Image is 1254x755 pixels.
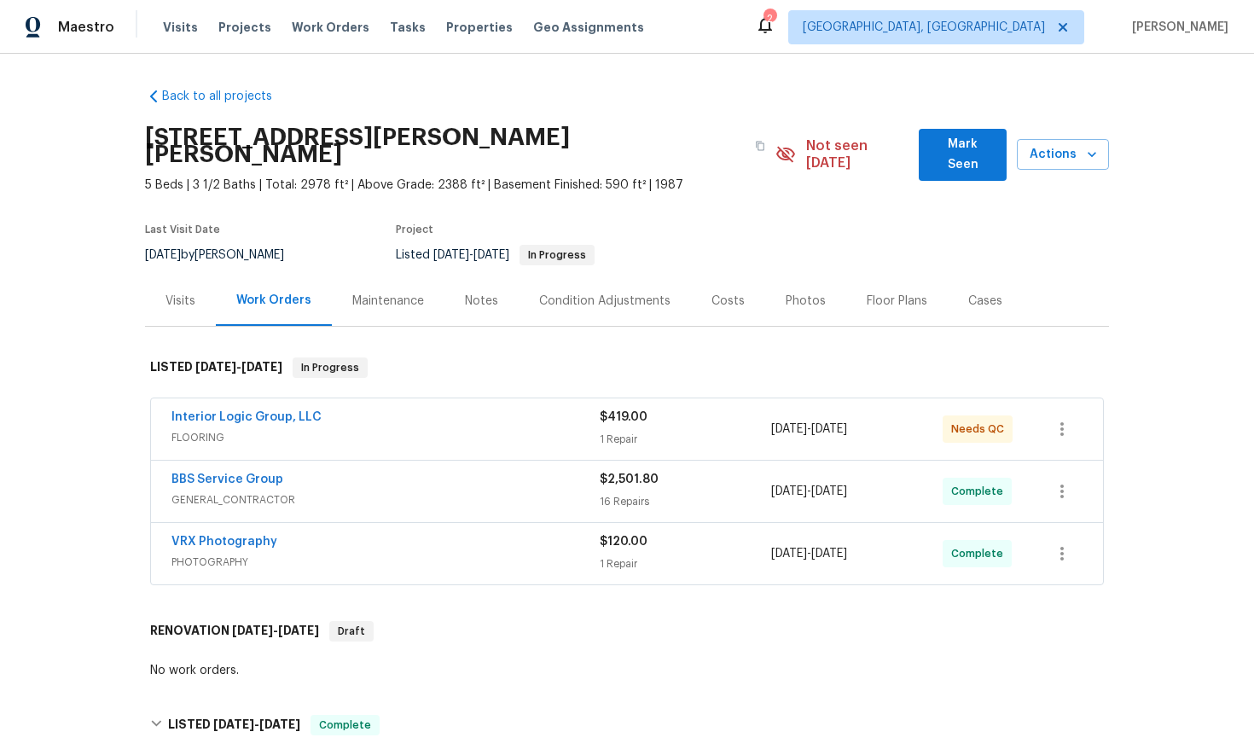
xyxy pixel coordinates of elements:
span: Mark Seen [932,134,993,176]
span: Visits [163,19,198,36]
span: Needs QC [951,421,1011,438]
div: Costs [711,293,745,310]
span: [DATE] [232,624,273,636]
a: VRX Photography [171,536,277,548]
span: - [771,421,847,438]
div: Floor Plans [867,293,927,310]
div: Visits [165,293,195,310]
div: Maintenance [352,293,424,310]
span: Complete [951,545,1010,562]
span: Not seen [DATE] [806,137,909,171]
span: [PERSON_NAME] [1125,19,1228,36]
div: Notes [465,293,498,310]
span: $2,501.80 [600,473,659,485]
span: - [213,718,300,730]
button: Mark Seen [919,129,1007,181]
span: - [433,249,509,261]
a: BBS Service Group [171,473,283,485]
div: 2 [763,10,775,27]
span: [GEOGRAPHIC_DATA], [GEOGRAPHIC_DATA] [803,19,1045,36]
div: LISTED [DATE]-[DATE]In Progress [145,340,1109,395]
span: Tasks [390,21,426,33]
span: PHOTOGRAPHY [171,554,600,571]
span: In Progress [521,250,593,260]
span: [DATE] [771,548,807,560]
span: [DATE] [195,361,236,373]
span: [DATE] [811,485,847,497]
span: Projects [218,19,271,36]
div: by [PERSON_NAME] [145,245,305,265]
span: - [195,361,282,373]
span: - [771,545,847,562]
span: Listed [396,249,595,261]
div: Cases [968,293,1002,310]
div: LISTED [DATE]-[DATE]Complete [145,698,1109,752]
span: Properties [446,19,513,36]
span: [DATE] [145,249,181,261]
div: 1 Repair [600,555,771,572]
span: Actions [1030,144,1095,166]
span: Maestro [58,19,114,36]
div: No work orders. [150,662,1104,679]
span: - [232,624,319,636]
span: [DATE] [213,718,254,730]
span: [DATE] [259,718,300,730]
span: [DATE] [771,423,807,435]
button: Actions [1017,139,1109,171]
span: [DATE] [241,361,282,373]
div: RENOVATION [DATE]-[DATE]Draft [145,604,1109,659]
span: [DATE] [433,249,469,261]
span: Last Visit Date [145,224,220,235]
a: Back to all projects [145,88,309,105]
div: Condition Adjustments [539,293,671,310]
h6: LISTED [150,357,282,378]
div: Photos [786,293,826,310]
span: Project [396,224,433,235]
div: Work Orders [236,292,311,309]
span: GENERAL_CONTRACTOR [171,491,600,508]
span: [DATE] [811,548,847,560]
h6: LISTED [168,715,300,735]
span: [DATE] [473,249,509,261]
span: [DATE] [771,485,807,497]
button: Copy Address [745,131,775,161]
h6: RENOVATION [150,621,319,642]
span: Draft [331,623,372,640]
span: $419.00 [600,411,647,423]
span: Complete [312,717,378,734]
span: 5 Beds | 3 1/2 Baths | Total: 2978 ft² | Above Grade: 2388 ft² | Basement Finished: 590 ft² | 1987 [145,177,775,194]
div: 1 Repair [600,431,771,448]
span: Work Orders [292,19,369,36]
span: [DATE] [278,624,319,636]
a: Interior Logic Group, LLC [171,411,322,423]
h2: [STREET_ADDRESS][PERSON_NAME][PERSON_NAME] [145,129,745,163]
span: FLOORING [171,429,600,446]
span: In Progress [294,359,366,376]
span: [DATE] [811,423,847,435]
span: Geo Assignments [533,19,644,36]
div: 16 Repairs [600,493,771,510]
span: Complete [951,483,1010,500]
span: $120.00 [600,536,647,548]
span: - [771,483,847,500]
